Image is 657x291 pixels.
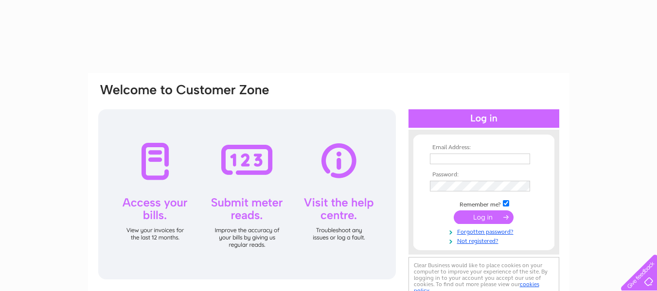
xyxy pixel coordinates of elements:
[427,144,540,151] th: Email Address:
[427,199,540,208] td: Remember me?
[430,236,540,245] a: Not registered?
[427,171,540,178] th: Password:
[430,226,540,236] a: Forgotten password?
[454,210,514,224] input: Submit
